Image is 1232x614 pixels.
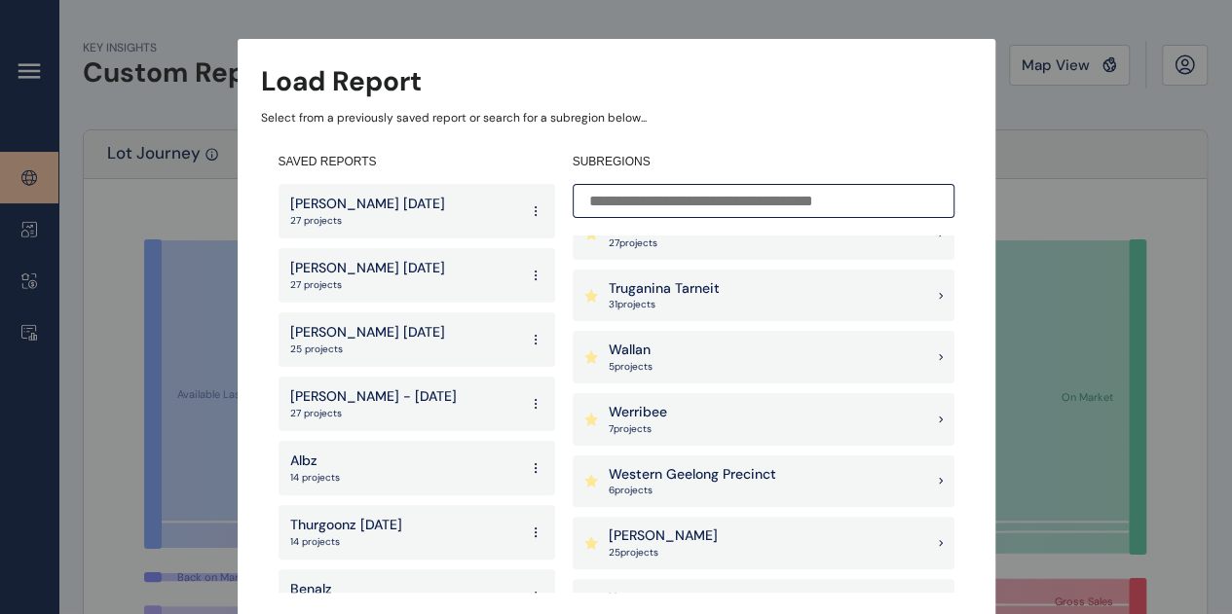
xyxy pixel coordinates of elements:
[609,422,667,436] p: 7 project s
[609,298,720,311] p: 31 project s
[609,341,653,360] p: Wallan
[609,360,653,374] p: 5 project s
[290,323,445,343] p: [PERSON_NAME] [DATE]
[290,407,457,420] p: 27 projects
[609,526,718,546] p: [PERSON_NAME]
[290,278,445,292] p: 27 projects
[573,154,954,170] h4: SUBREGIONS
[609,484,776,497] p: 6 project s
[609,236,748,250] p: 27 project s
[290,580,336,599] p: Benalz
[609,546,718,560] p: 25 project s
[609,403,667,422] p: Werribee
[290,516,402,535] p: Thurgoonz [DATE]
[609,589,683,608] p: Yarrawonga
[290,195,445,214] p: [PERSON_NAME] [DATE]
[261,110,972,126] p: Select from a previously saved report or search for a subregion below...
[290,535,402,549] p: 14 projects
[290,259,445,278] p: [PERSON_NAME] [DATE]
[290,451,340,471] p: Albz
[290,387,457,407] p: [PERSON_NAME] - [DATE]
[609,465,776,485] p: Western Geelong Precinct
[290,471,340,485] p: 14 projects
[290,214,445,228] p: 27 projects
[290,343,445,356] p: 25 projects
[261,62,422,100] h3: Load Report
[279,154,555,170] h4: SAVED REPORTS
[609,279,720,299] p: Truganina Tarneit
